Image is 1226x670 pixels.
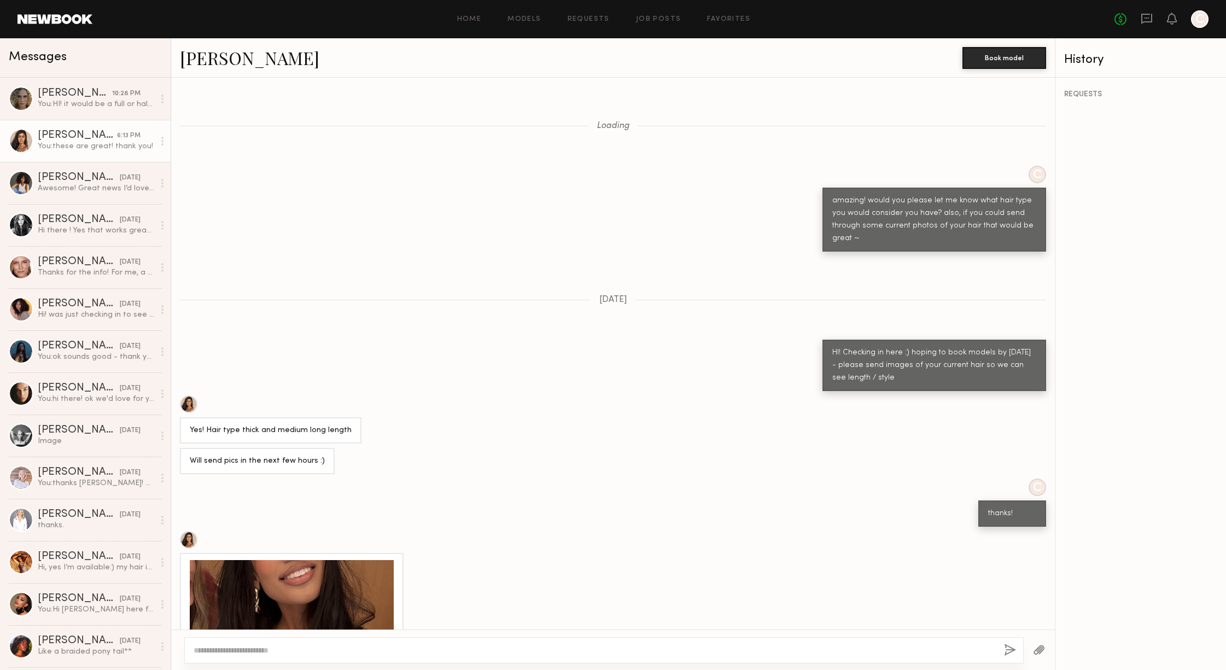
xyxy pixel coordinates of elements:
div: Awesome! Great news I’d love you work with your team :) [38,183,154,194]
a: C [1191,10,1209,28]
div: You: Hi [PERSON_NAME] here from Kitsch - We have a shoot we're planning the week of [DATE] we thi... [38,604,154,615]
div: [PERSON_NAME] [38,88,112,99]
div: You: ok sounds good - thank you! [38,352,154,362]
div: [DATE] [120,510,141,520]
a: Job Posts [636,16,681,23]
div: thanks. [38,520,154,531]
div: You: hi there! ok we'd love for you to hold [DATE] and [DATE] - still working on which day we'll ... [38,394,154,404]
a: Book model [962,53,1046,62]
div: [DATE] [120,552,141,562]
div: [DATE] [120,383,141,394]
a: Favorites [707,16,750,23]
div: Image [38,436,154,446]
div: [PERSON_NAME] [38,593,120,604]
div: Hi! was just checking in to see if yall are still shooting this week? and if there is a specific ... [38,310,154,320]
div: [DATE] [120,636,141,646]
div: You: HI! it would be a full or half day on the 11th and it would be full usage. $1800 for a full day [38,99,154,109]
span: [DATE] [599,295,627,305]
div: amazing! would you please let me know what hair type you would consider you have? also, if you co... [832,195,1036,245]
div: [PERSON_NAME] [38,425,120,436]
div: [DATE] [120,594,141,604]
div: [PERSON_NAME] [38,172,120,183]
div: [DATE] [120,215,141,225]
div: [PERSON_NAME] [38,467,120,478]
div: [DATE] [120,299,141,310]
div: [PERSON_NAME] [38,509,120,520]
div: HI! Checking in here :) hoping to book models by [DATE] - please send images of your current hair... [832,347,1036,384]
button: Book model [962,47,1046,69]
div: [PERSON_NAME] [38,383,120,394]
div: 6:13 PM [117,131,141,141]
div: [PERSON_NAME] [38,341,120,352]
div: Hi there ! Yes that works great. Thank you :) [38,225,154,236]
div: Like a braided pony tail** [38,646,154,657]
div: You: these are great! thank you! [38,141,154,152]
div: Yes! Hair type thick and medium long length [190,424,352,437]
div: REQUESTS [1064,91,1217,98]
div: Will send pics in the next few hours :) [190,455,325,468]
div: You: thanks [PERSON_NAME]! We'll get back to you shortly! [38,478,154,488]
div: [PERSON_NAME] [38,257,120,267]
div: [DATE] [120,257,141,267]
div: 10:28 PM [112,89,141,99]
a: Requests [568,16,610,23]
div: [PERSON_NAME] [38,551,120,562]
div: [PERSON_NAME] [38,636,120,646]
a: Home [457,16,482,23]
div: [DATE] [120,341,141,352]
div: [DATE] [120,468,141,478]
div: thanks! [988,508,1036,520]
div: Thanks for the info! For me, a full day would be better [38,267,154,278]
div: [PERSON_NAME] [38,130,117,141]
div: History [1064,54,1217,66]
div: [DATE] [120,426,141,436]
div: [PERSON_NAME] [38,299,120,310]
a: Models [507,16,541,23]
div: Hi, yes I’m available:) my hair is currently curly! [38,562,154,573]
span: Loading [597,121,629,131]
div: [DATE] [120,173,141,183]
span: Messages [9,51,67,63]
a: [PERSON_NAME] [180,46,319,69]
div: [PERSON_NAME] [38,214,120,225]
